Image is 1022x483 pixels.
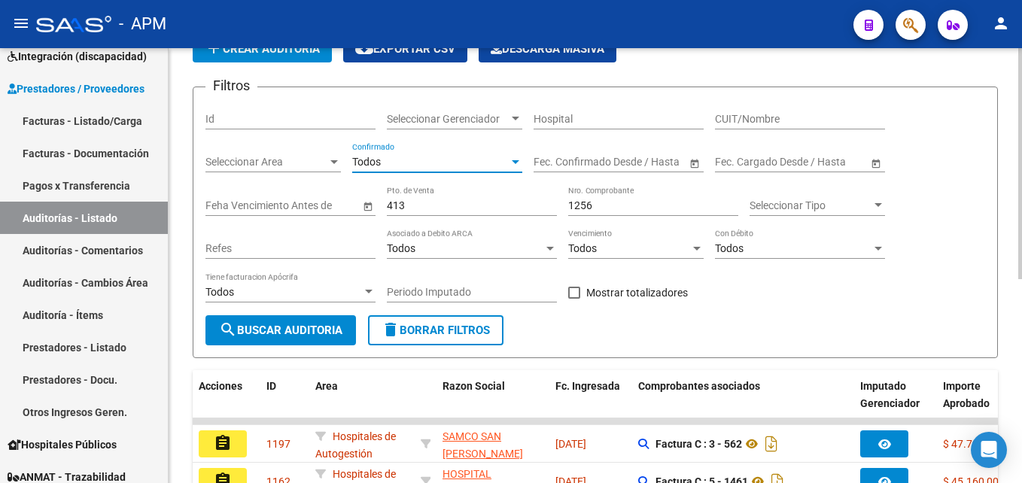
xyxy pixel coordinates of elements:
span: Todos [205,286,234,298]
span: Todos [568,242,597,254]
button: Borrar Filtros [368,315,503,345]
span: Descarga Masiva [491,42,604,56]
span: Fc. Ingresada [555,380,620,392]
datatable-header-cell: Area [309,370,415,436]
button: Crear Auditoría [193,35,332,62]
mat-icon: add [205,39,223,57]
span: ID [266,380,276,392]
span: Mostrar totalizadores [586,284,688,302]
datatable-header-cell: Comprobantes asociados [632,370,854,436]
mat-icon: search [219,320,237,339]
span: Todos [715,242,744,254]
span: Crear Auditoría [205,42,320,56]
span: Seleccionar Tipo [750,199,871,212]
span: Prestadores / Proveedores [8,80,144,97]
div: - 30708291001 [443,428,543,460]
button: Buscar Auditoria [205,315,356,345]
mat-icon: menu [12,14,30,32]
datatable-header-cell: Acciones [193,370,260,436]
span: Hospitales Públicos [8,436,117,453]
span: Imputado Gerenciador [860,380,920,409]
span: Todos [352,156,381,168]
datatable-header-cell: ID [260,370,309,436]
span: Borrar Filtros [382,324,490,337]
strong: Factura C : 3 - 562 [655,438,742,450]
mat-icon: cloud_download [355,39,373,57]
button: Open calendar [686,155,702,171]
span: Todos [387,242,415,254]
span: Comprobantes asociados [638,380,760,392]
span: [DATE] [555,438,586,450]
datatable-header-cell: Importe Aprobado [937,370,1020,436]
span: Acciones [199,380,242,392]
span: Exportar CSV [355,42,455,56]
div: Open Intercom Messenger [971,432,1007,468]
mat-icon: delete [382,320,400,339]
input: Fecha inicio [534,156,589,169]
span: Hospitales de Autogestión [315,430,396,460]
input: Fecha fin [783,156,856,169]
datatable-header-cell: Razon Social [436,370,549,436]
datatable-header-cell: Fc. Ingresada [549,370,632,436]
span: Integración (discapacidad) [8,48,147,65]
button: Open calendar [360,198,376,214]
button: Open calendar [868,155,884,171]
button: Exportar CSV [343,35,467,62]
span: Razon Social [443,380,505,392]
mat-icon: person [992,14,1010,32]
button: Descarga Masiva [479,35,616,62]
span: Buscar Auditoria [219,324,342,337]
span: Importe Aprobado [943,380,990,409]
span: 1197 [266,438,290,450]
span: $ 47.720,00 [943,438,999,450]
input: Fecha inicio [715,156,770,169]
input: Fecha fin [601,156,675,169]
app-download-masive: Descarga masiva de comprobantes (adjuntos) [479,35,616,62]
i: Descargar documento [762,432,781,456]
span: Area [315,380,338,392]
datatable-header-cell: Imputado Gerenciador [854,370,937,436]
mat-icon: assignment [214,434,232,452]
span: Seleccionar Area [205,156,327,169]
span: SAMCO SAN [PERSON_NAME] [443,430,523,460]
span: Seleccionar Gerenciador [387,113,509,126]
span: - APM [119,8,166,41]
h3: Filtros [205,75,257,96]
